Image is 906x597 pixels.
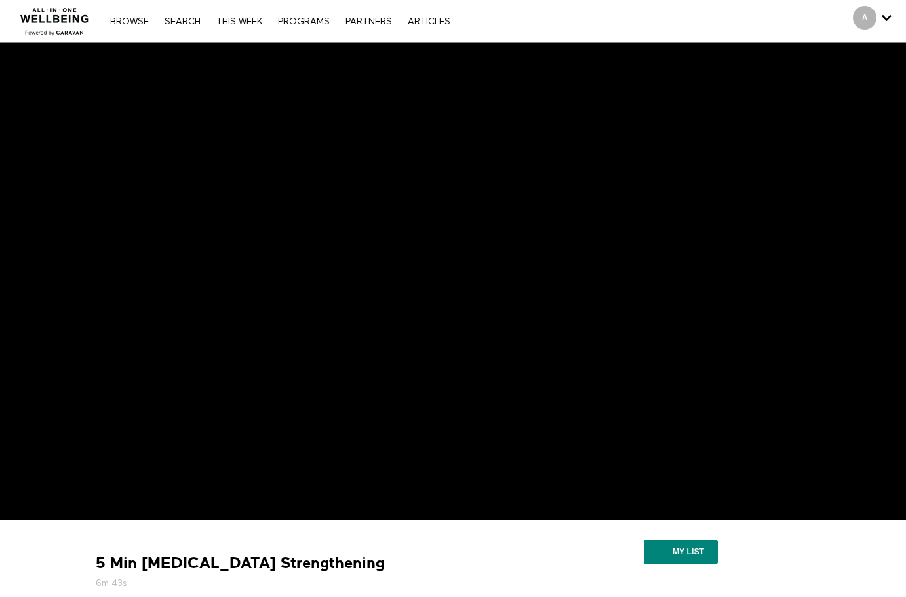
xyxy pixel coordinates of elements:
a: THIS WEEK [210,17,269,26]
a: Browse [104,17,155,26]
a: PROGRAMS [271,17,336,26]
strong: 5 Min [MEDICAL_DATA] Strengthening [96,553,385,573]
a: Search [158,17,207,26]
nav: Primary [104,14,456,28]
h5: 6m 43s [96,577,535,590]
button: My list [644,540,718,564]
a: PARTNERS [339,17,399,26]
a: ARTICLES [401,17,457,26]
